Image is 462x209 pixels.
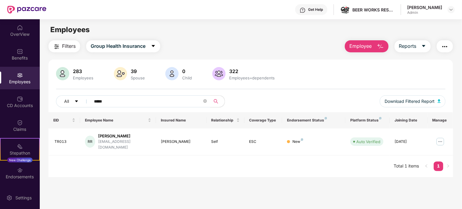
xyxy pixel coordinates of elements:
div: BEER WORKS RESTAURANTS & MICRO BREWERY PVT LTD [352,7,395,13]
div: [PERSON_NAME] [407,5,442,10]
div: Platform Status [350,118,385,123]
span: All [64,98,69,105]
button: Filters [48,40,80,52]
div: 283 [72,68,95,74]
span: Employee [349,42,372,50]
div: 39 [130,68,146,74]
span: Reports [399,42,417,50]
img: svg+xml;base64,PHN2ZyB4bWxucz0iaHR0cDovL3d3dy53My5vcmcvMjAwMC9zdmciIHhtbG5zOnhsaW5rPSJodHRwOi8vd3... [165,67,179,80]
span: Employee Name [85,118,147,123]
div: [PERSON_NAME] [98,133,151,139]
div: Child [181,75,193,80]
img: svg+xml;base64,PHN2ZyB4bWxucz0iaHR0cDovL3d3dy53My5vcmcvMjAwMC9zdmciIHdpZHRoPSIyNCIgaGVpZ2h0PSIyNC... [53,43,60,50]
button: Group Health Insurancecaret-down [86,40,160,52]
span: Download Filtered Report [385,98,435,105]
div: Stepathon [1,150,39,156]
div: 322 [228,68,276,74]
button: Employee [345,40,389,52]
li: Total 1 items [394,161,419,171]
div: Auto Verified [356,139,380,145]
img: svg+xml;base64,PHN2ZyB4bWxucz0iaHR0cDovL3d3dy53My5vcmcvMjAwMC9zdmciIHdpZHRoPSIyNCIgaGVpZ2h0PSIyNC... [441,43,448,50]
th: Coverage Type [245,112,283,128]
div: [EMAIL_ADDRESS][DOMAIN_NAME] [98,139,151,150]
div: RR [85,136,95,148]
span: Relationship [211,118,235,123]
img: svg+xml;base64,PHN2ZyB4bWxucz0iaHR0cDovL3d3dy53My5vcmcvMjAwMC9zdmciIHhtbG5zOnhsaW5rPSJodHRwOi8vd3... [438,99,441,103]
div: Endorsement Status [287,118,341,123]
th: Manage [428,112,453,128]
span: Filters [62,42,76,50]
div: Self [211,139,240,145]
span: close-circle [203,99,207,104]
img: svg+xml;base64,PHN2ZyBpZD0iQ2xhaW0iIHhtbG5zPSJodHRwOi8vd3d3LnczLm9yZy8yMDAwL3N2ZyIgd2lkdGg9IjIwIi... [17,120,23,126]
span: EID [53,118,71,123]
div: ESC [249,139,278,145]
img: WhatsApp%20Image%202024-02-28%20at%203.03.39%20PM.jpeg [341,6,350,13]
span: caret-down [74,99,79,104]
img: svg+xml;base64,PHN2ZyB4bWxucz0iaHR0cDovL3d3dy53My5vcmcvMjAwMC9zdmciIHhtbG5zOnhsaW5rPSJodHRwOi8vd3... [56,67,69,80]
div: TR013 [55,139,75,145]
div: Get Help [308,7,323,12]
div: 0 [181,68,193,74]
button: left [422,161,431,171]
button: Reportscaret-down [395,40,431,52]
span: search [210,99,222,104]
li: Next Page [443,161,453,171]
div: Admin [407,10,442,15]
span: left [425,164,428,168]
img: svg+xml;base64,PHN2ZyB4bWxucz0iaHR0cDovL3d3dy53My5vcmcvMjAwMC9zdmciIHdpZHRoPSI4IiBoZWlnaHQ9IjgiIH... [325,117,327,119]
span: caret-down [151,44,156,49]
th: Insured Name [156,112,207,128]
img: New Pazcare Logo [7,6,46,14]
img: svg+xml;base64,PHN2ZyBpZD0iQmVuZWZpdHMiIHhtbG5zPSJodHRwOi8vd3d3LnczLm9yZy8yMDAwL3N2ZyIgd2lkdGg9Ij... [17,48,23,54]
th: EID [48,112,80,128]
img: svg+xml;base64,PHN2ZyB4bWxucz0iaHR0cDovL3d3dy53My5vcmcvMjAwMC9zdmciIHhtbG5zOnhsaW5rPSJodHRwOi8vd3... [377,43,384,50]
div: Settings [14,195,33,201]
button: Download Filtered Report [380,95,445,107]
div: New [292,139,303,145]
div: New Challenge [7,158,33,162]
th: Joining Date [390,112,428,128]
img: svg+xml;base64,PHN2ZyB4bWxucz0iaHR0cDovL3d3dy53My5vcmcvMjAwMC9zdmciIHdpZHRoPSI4IiBoZWlnaHQ9IjgiIH... [301,138,303,141]
img: svg+xml;base64,PHN2ZyBpZD0iRHJvcGRvd24tMzJ4MzIiIHhtbG5zPSJodHRwOi8vd3d3LnczLm9yZy8yMDAwL3N2ZyIgd2... [449,7,454,12]
img: svg+xml;base64,PHN2ZyB4bWxucz0iaHR0cDovL3d3dy53My5vcmcvMjAwMC9zdmciIHdpZHRoPSIyMSIgaGVpZ2h0PSIyMC... [17,143,23,149]
img: svg+xml;base64,PHN2ZyBpZD0iRW5kb3JzZW1lbnRzIiB4bWxucz0iaHR0cDovL3d3dy53My5vcmcvMjAwMC9zdmciIHdpZH... [17,167,23,173]
button: search [210,95,225,107]
span: right [446,164,450,168]
th: Employee Name [80,112,156,128]
span: caret-down [421,44,426,49]
img: svg+xml;base64,PHN2ZyB4bWxucz0iaHR0cDovL3d3dy53My5vcmcvMjAwMC9zdmciIHhtbG5zOnhsaW5rPSJodHRwOi8vd3... [212,67,226,80]
a: 1 [434,161,443,171]
img: svg+xml;base64,PHN2ZyBpZD0iSGVscC0zMngzMiIgeG1sbnM9Imh0dHA6Ly93d3cudzMub3JnLzIwMDAvc3ZnIiB3aWR0aD... [300,7,306,13]
img: svg+xml;base64,PHN2ZyB4bWxucz0iaHR0cDovL3d3dy53My5vcmcvMjAwMC9zdmciIHhtbG5zOnhsaW5rPSJodHRwOi8vd3... [114,67,127,80]
span: close-circle [203,99,207,103]
button: right [443,161,453,171]
div: [PERSON_NAME] [161,139,202,145]
div: Employees+dependents [228,75,276,80]
img: manageButton [435,137,445,146]
img: svg+xml;base64,PHN2ZyBpZD0iSG9tZSIgeG1sbnM9Imh0dHA6Ly93d3cudzMub3JnLzIwMDAvc3ZnIiB3aWR0aD0iMjAiIG... [17,25,23,31]
img: svg+xml;base64,PHN2ZyB4bWxucz0iaHR0cDovL3d3dy53My5vcmcvMjAwMC9zdmciIHdpZHRoPSI4IiBoZWlnaHQ9IjgiIH... [379,117,382,119]
div: [DATE] [395,139,423,145]
div: Spouse [130,75,146,80]
li: Previous Page [422,161,431,171]
th: Relationship [207,112,245,128]
img: svg+xml;base64,PHN2ZyBpZD0iQ0RfQWNjb3VudHMiIGRhdGEtbmFtZT0iQ0QgQWNjb3VudHMiIHhtbG5zPSJodHRwOi8vd3... [17,96,23,102]
span: Employees [50,25,90,34]
img: svg+xml;base64,PHN2ZyBpZD0iU2V0dGluZy0yMHgyMCIgeG1sbnM9Imh0dHA6Ly93d3cudzMub3JnLzIwMDAvc3ZnIiB3aW... [6,195,12,201]
button: Allcaret-down [56,95,93,107]
img: svg+xml;base64,PHN2ZyBpZD0iRW1wbG95ZWVzIiB4bWxucz0iaHR0cDovL3d3dy53My5vcmcvMjAwMC9zdmciIHdpZHRoPS... [17,72,23,78]
span: Group Health Insurance [91,42,145,50]
div: Employees [72,75,95,80]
